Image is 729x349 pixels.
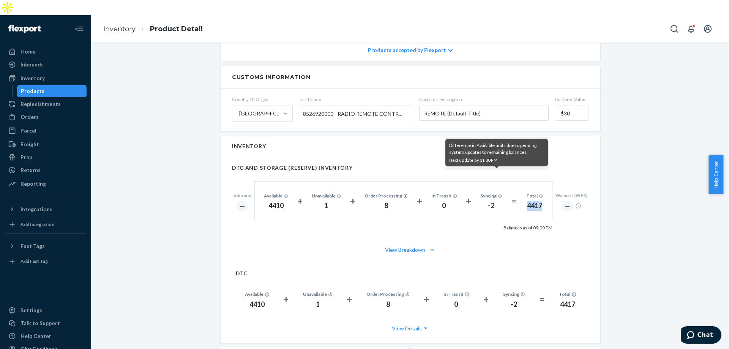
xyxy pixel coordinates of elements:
[555,96,589,103] span: Customs Value
[97,18,209,40] ol: breadcrumbs
[150,25,203,33] a: Product Detail
[526,201,543,211] div: 4417
[21,258,48,264] div: Add Fast Tag
[232,96,293,103] span: Country Of Origin
[350,194,355,208] div: +
[347,292,352,306] div: +
[236,270,585,276] h2: DTC
[443,300,469,310] div: 0
[480,201,502,211] div: -2
[21,87,44,95] div: Products
[449,142,544,156] span: Difference in Available units due to pending system updates to remaining balances.
[303,300,333,310] div: 1
[5,98,87,110] a: Replenishments
[503,225,552,231] p: Balances as of 09:00 PM
[562,201,573,211] div: ―
[667,21,682,36] button: Open Search Box
[364,193,408,199] div: Order Processing
[21,100,61,108] div: Replenishments
[232,143,266,149] h2: Inventory
[503,300,525,310] div: -2
[17,85,87,97] a: Products
[21,306,42,314] div: Settings
[264,193,288,199] div: Available
[21,319,60,327] div: Talk to Support
[526,193,543,199] div: Total
[480,193,502,199] div: Syncing
[232,165,589,171] h2: DTC AND STORAGE (RESERVE) INVENTORY
[417,194,422,208] div: +
[245,291,269,297] div: Available
[708,155,723,194] button: Help Center
[232,246,589,254] button: View Breakdown
[303,291,333,297] div: Unavailable
[245,300,269,310] div: 4410
[71,21,87,36] button: Close Navigation
[8,25,41,33] img: Flexport logo
[21,242,45,250] div: Fast Tags
[559,300,576,310] div: 4417
[21,48,36,55] div: Home
[5,151,87,163] a: Prep
[431,201,457,211] div: 0
[5,317,87,329] button: Talk to Support
[5,304,87,316] a: Settings
[555,192,587,199] div: Walmart (WFS)
[312,201,341,211] div: 1
[237,201,248,211] div: ―
[5,330,87,342] a: Help Center
[21,180,46,188] div: Reporting
[5,46,87,58] a: Home
[21,127,36,134] div: Parcel
[236,318,585,338] button: View Details
[5,111,87,123] a: Orders
[232,74,589,81] h2: Customs Information
[297,194,303,208] div: +
[238,110,239,117] input: [GEOGRAPHIC_DATA]
[555,106,589,121] input: Customs Value
[368,39,453,62] div: Products accepted by Flexport
[21,113,39,121] div: Orders
[239,110,282,117] div: [GEOGRAPHIC_DATA]
[5,125,87,137] a: Parcel
[681,326,721,345] iframe: Opens a widget where you can chat to one of our agents
[5,138,87,150] a: Freight
[299,96,413,103] span: Tariff Code
[364,201,408,211] div: 8
[21,205,52,213] div: Integrations
[5,240,87,252] button: Fast Tags
[5,203,87,215] button: Integrations
[503,291,525,297] div: Syncing
[5,255,87,267] a: Add Fast Tag
[21,141,39,148] div: Freight
[431,193,457,199] div: In Transit
[234,192,251,199] div: Inbound
[21,332,51,340] div: Help Center
[366,300,410,310] div: 8
[5,178,87,190] a: Reporting
[483,292,489,306] div: +
[21,166,41,174] div: Returns
[5,72,87,84] a: Inventory
[21,74,45,82] div: Inventory
[21,61,44,68] div: Inbounds
[700,21,715,36] button: Open account menu
[511,194,517,208] div: =
[419,96,549,103] span: Customs Description
[424,292,429,306] div: +
[5,218,87,231] a: Add Integration
[559,291,576,297] div: Total
[683,21,699,36] button: Open notifications
[539,292,545,306] div: =
[21,221,54,227] div: Add Integration
[443,291,469,297] div: In Transit
[366,291,410,297] div: Order Processing
[283,292,289,306] div: +
[466,194,471,208] div: +
[21,153,32,161] div: Prep
[264,201,288,211] div: 4410
[303,107,405,120] span: 8526920000 - RADIO REMOTE CONTROL APPARATUS
[5,58,87,71] a: Inbounds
